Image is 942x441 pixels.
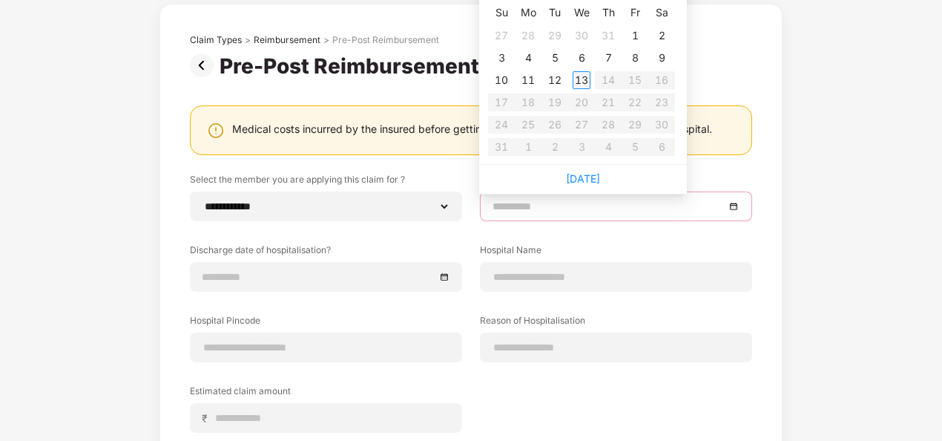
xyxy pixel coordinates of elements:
label: Reason of Hospitalisation [480,314,752,333]
td: 2025-08-08 [622,47,648,69]
div: Pre-Post Reimbursement [220,53,485,79]
a: [DATE] [566,172,600,185]
div: Claim Types [190,34,242,46]
img: svg+xml;base64,PHN2ZyBpZD0iV2FybmluZ18tXzI0eDI0IiBkYXRhLW5hbWU9Ildhcm5pbmcgLSAyNHgyNCIgeG1sbnM9Im... [207,122,225,140]
div: > [245,34,251,46]
th: We [568,1,595,24]
div: 10 [493,71,510,89]
th: Fr [622,1,648,24]
td: 2025-08-07 [595,47,622,69]
div: 5 [546,49,564,67]
div: Pre-Post Reimbursement [332,34,439,46]
td: 2025-07-27 [488,24,515,47]
td: 2025-08-10 [488,69,515,91]
th: Mo [515,1,541,24]
td: 2025-07-28 [515,24,541,47]
div: 13 [573,71,590,89]
th: Th [595,1,622,24]
label: Hospital Pincode [190,314,462,333]
div: 29 [546,27,564,45]
td: 2025-07-29 [541,24,568,47]
div: 3 [493,49,510,67]
td: 2025-08-04 [515,47,541,69]
label: Hospital Name [480,244,752,262]
th: Sa [648,1,675,24]
div: 27 [493,27,510,45]
td: 2025-08-03 [488,47,515,69]
td: 2025-07-31 [595,24,622,47]
td: 2025-08-09 [648,47,675,69]
div: Medical costs incurred by the insured before getting admitted or after discharge from the hospital. [232,122,712,136]
div: 11 [519,71,537,89]
div: 8 [626,49,644,67]
td: 2025-07-30 [568,24,595,47]
div: 9 [653,49,671,67]
div: 2 [653,27,671,45]
div: 7 [599,49,617,67]
div: > [323,34,329,46]
img: svg+xml;base64,PHN2ZyBpZD0iUHJldi0zMngzMiIgeG1sbnM9Imh0dHA6Ly93d3cudzMub3JnLzIwMDAvc3ZnIiB3aWR0aD... [190,53,220,77]
label: Select the member you are applying this claim for ? [190,173,462,192]
td: 2025-08-05 [541,47,568,69]
label: Estimated claim amount [190,385,462,403]
div: 31 [599,27,617,45]
div: Reimbursement [254,34,320,46]
th: Su [488,1,515,24]
div: 6 [573,49,590,67]
td: 2025-08-13 [568,69,595,91]
div: 30 [573,27,590,45]
td: 2025-08-12 [541,69,568,91]
td: 2025-08-02 [648,24,675,47]
span: ₹ [202,411,214,425]
div: 4 [519,49,537,67]
td: 2025-08-01 [622,24,648,47]
td: 2025-08-06 [568,47,595,69]
div: 1 [626,27,644,45]
td: 2025-08-11 [515,69,541,91]
div: 28 [519,27,537,45]
div: 12 [546,71,564,89]
label: Discharge date of hospitalisation? [190,244,462,262]
th: Tu [541,1,568,24]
